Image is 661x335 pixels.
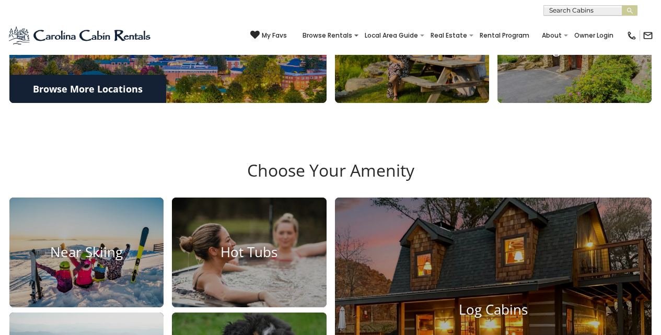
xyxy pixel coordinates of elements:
a: Hot Tubs [172,198,326,307]
h4: Banner Elk [335,40,489,56]
h4: Log Cabins [335,302,652,318]
img: phone-regular-black.png [627,30,637,41]
a: Browse Rentals [297,28,357,43]
a: Real Estate [425,28,472,43]
h4: Hot Tubs [172,244,326,260]
span: My Favs [262,31,287,40]
img: Blue-2.png [8,25,153,46]
a: My Favs [250,30,287,41]
a: Rental Program [474,28,535,43]
h4: Near Skiing [9,244,164,260]
h4: Eagles Nest [497,40,652,56]
a: Browse More Locations [9,75,166,103]
h3: Choose Your Amenity [8,160,653,197]
a: Local Area Guide [360,28,423,43]
img: mail-regular-black.png [643,30,653,41]
a: Near Skiing [9,198,164,307]
a: About [537,28,567,43]
a: Owner Login [569,28,619,43]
